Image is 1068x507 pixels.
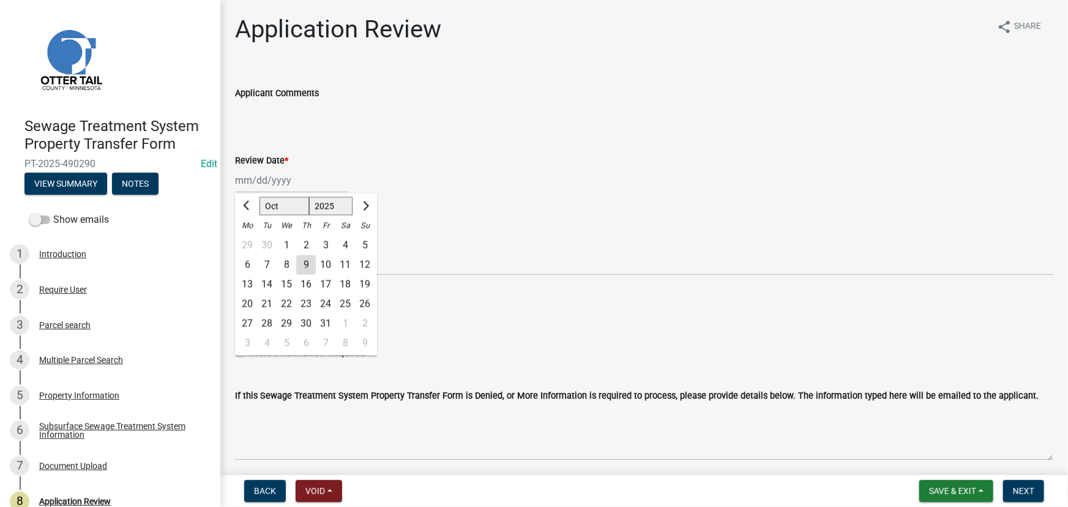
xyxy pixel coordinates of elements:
[335,236,355,255] div: Saturday, October 4, 2025
[257,236,277,255] div: 30
[39,497,111,506] div: Application Review
[335,314,355,334] div: 1
[240,197,255,216] button: Previous month
[201,158,217,170] a: Edit
[201,158,217,170] wm-modal-confirm: Edit Application Number
[10,386,29,405] div: 5
[335,275,355,295] div: 18
[296,295,316,314] div: Thursday, October 23, 2025
[39,462,107,470] div: Document Upload
[335,275,355,295] div: Saturday, October 18, 2025
[335,314,355,334] div: Saturday, November 1, 2025
[335,255,355,275] div: Saturday, October 11, 2025
[277,216,296,236] div: We
[277,255,296,275] div: 8
[39,356,123,364] div: Multiple Parcel Search
[277,295,296,314] div: Wednesday, October 22, 2025
[10,244,29,264] div: 1
[929,486,976,496] span: Save & Exit
[257,314,277,334] div: Tuesday, October 28, 2025
[237,236,257,255] div: 29
[355,275,375,295] div: 19
[112,179,159,189] wm-modal-confirm: Notes
[24,158,196,170] span: PT-2025-490290
[355,314,375,334] div: Sunday, November 2, 2025
[316,255,335,275] div: 10
[316,255,335,275] div: Friday, October 10, 2025
[335,255,355,275] div: 11
[39,321,91,329] div: Parcel search
[335,295,355,314] div: 25
[296,334,316,353] div: Thursday, November 6, 2025
[309,197,353,216] select: Select year
[39,250,86,258] div: Introduction
[316,314,335,334] div: 31
[316,275,335,295] div: Friday, October 17, 2025
[244,480,286,502] button: Back
[277,334,296,353] div: 5
[237,314,257,334] div: 27
[335,216,355,236] div: Sa
[355,334,375,353] div: Sunday, November 9, 2025
[254,486,276,496] span: Back
[257,275,277,295] div: Tuesday, October 14, 2025
[357,197,372,216] button: Next month
[296,480,342,502] button: Void
[296,295,316,314] div: 23
[296,275,316,295] div: Thursday, October 16, 2025
[1013,486,1034,496] span: Next
[316,216,335,236] div: Fr
[919,480,993,502] button: Save & Exit
[355,275,375,295] div: Sunday, October 19, 2025
[296,216,316,236] div: Th
[316,236,335,255] div: 3
[10,280,29,299] div: 2
[235,89,319,98] label: Applicant Comments
[237,295,257,314] div: 20
[257,275,277,295] div: 14
[277,236,296,255] div: 1
[237,275,257,295] div: 13
[277,295,296,314] div: 22
[296,255,316,275] div: Thursday, October 9, 2025
[260,197,309,216] select: Select month
[335,236,355,255] div: 4
[296,334,316,353] div: 6
[335,334,355,353] div: Saturday, November 8, 2025
[1003,480,1044,502] button: Next
[296,314,316,334] div: 30
[237,255,257,275] div: Monday, October 6, 2025
[39,285,87,294] div: Require User
[257,314,277,334] div: 28
[296,236,316,255] div: 2
[257,334,277,353] div: Tuesday, November 4, 2025
[305,486,325,496] span: Void
[277,314,296,334] div: Wednesday, October 29, 2025
[10,350,29,370] div: 4
[316,236,335,255] div: Friday, October 3, 2025
[235,168,347,193] input: mm/dd/yyyy
[237,275,257,295] div: Monday, October 13, 2025
[335,295,355,314] div: Saturday, October 25, 2025
[237,216,257,236] div: Mo
[257,216,277,236] div: Tu
[237,334,257,353] div: 3
[237,334,257,353] div: Monday, November 3, 2025
[296,314,316,334] div: Thursday, October 30, 2025
[257,295,277,314] div: Tuesday, October 21, 2025
[987,15,1051,39] button: shareShare
[39,391,119,400] div: Property Information
[24,173,107,195] button: View Summary
[24,179,107,189] wm-modal-confirm: Summary
[316,275,335,295] div: 17
[257,334,277,353] div: 4
[355,236,375,255] div: Sunday, October 5, 2025
[10,421,29,440] div: 6
[296,236,316,255] div: Thursday, October 2, 2025
[316,295,335,314] div: 24
[997,20,1012,34] i: share
[237,255,257,275] div: 6
[237,236,257,255] div: Monday, September 29, 2025
[277,314,296,334] div: 29
[355,236,375,255] div: 5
